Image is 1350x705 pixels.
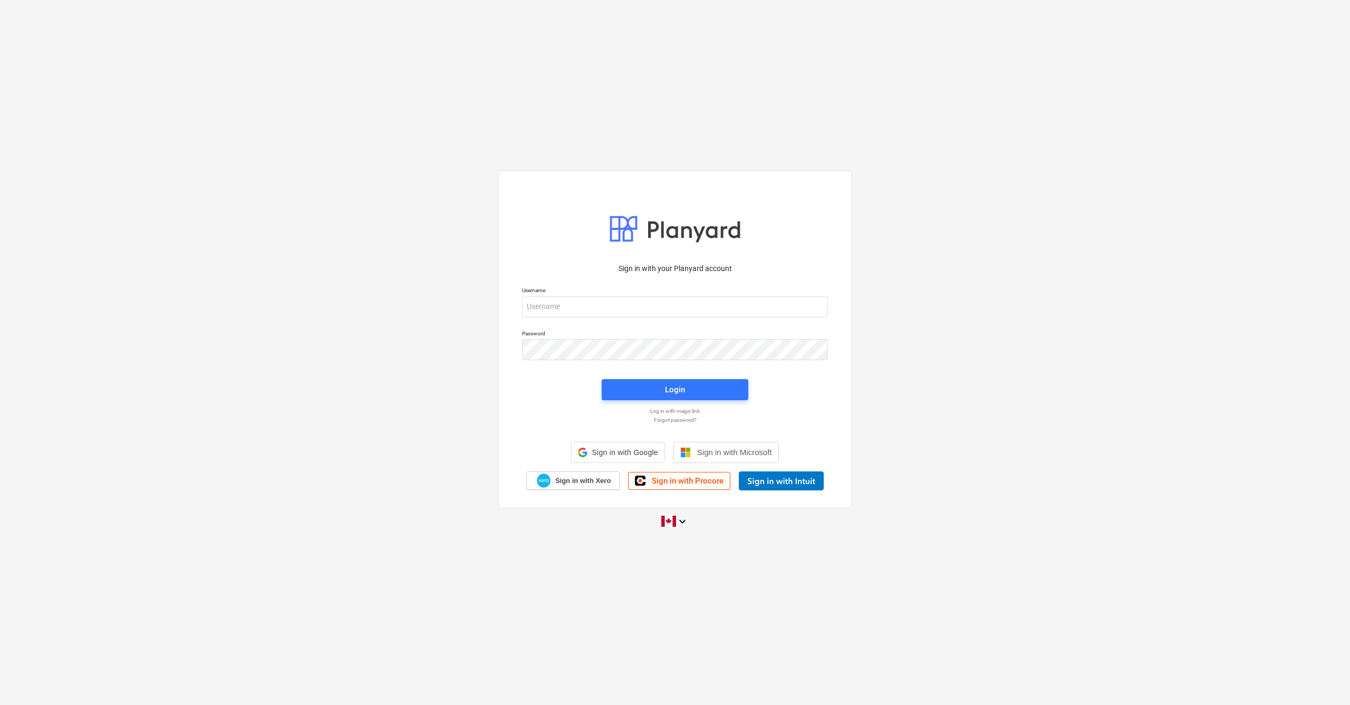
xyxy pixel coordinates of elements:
span: Sign in with Xero [555,476,611,486]
a: Sign in with Xero [526,471,620,490]
a: Forgot password? [517,417,833,423]
p: Sign in with your Planyard account [522,263,828,274]
span: Sign in with Microsoft [697,448,772,457]
span: Sign in with Google [592,448,658,457]
input: Username [522,296,828,317]
div: Login [665,383,685,397]
img: Microsoft logo [680,447,691,458]
span: Sign in with Procore [652,476,724,486]
p: Password [522,330,828,339]
button: Login [602,379,748,400]
img: Xero logo [537,474,551,488]
a: Log in with magic link [517,408,833,414]
a: Sign in with Procore [628,472,730,490]
i: keyboard_arrow_down [676,515,689,528]
div: Sign in with Google [571,442,664,463]
p: Username [522,287,828,296]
